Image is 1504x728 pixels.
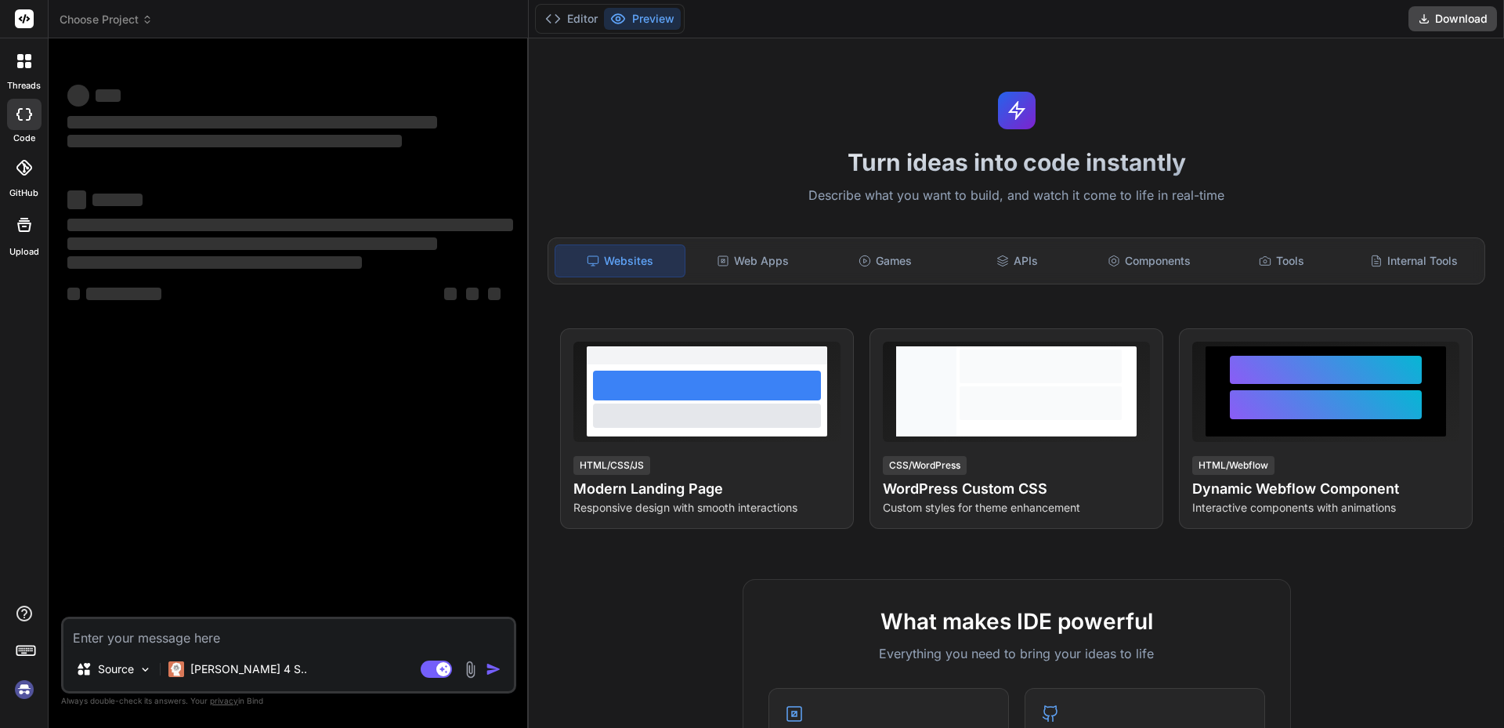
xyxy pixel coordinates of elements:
h4: Dynamic Webflow Component [1192,478,1459,500]
p: Responsive design with smooth interactions [573,500,841,516]
p: Source [98,661,134,677]
span: ‌ [67,288,80,300]
button: Download [1408,6,1497,31]
span: ‌ [96,89,121,102]
span: ‌ [67,116,437,129]
label: threads [7,79,41,92]
span: ‌ [67,190,86,209]
div: Internal Tools [1349,244,1478,277]
div: CSS/WordPress [883,456,967,475]
label: GitHub [9,187,38,200]
img: Claude 4 Sonnet [168,661,184,677]
label: code [13,132,35,145]
div: Web Apps [689,244,818,277]
span: ‌ [444,288,457,300]
span: ‌ [92,194,143,206]
p: Everything you need to bring your ideas to life [768,644,1265,663]
span: ‌ [466,288,479,300]
div: Tools [1217,244,1347,277]
div: Components [1085,244,1214,277]
div: Games [821,244,950,277]
h4: Modern Landing Page [573,478,841,500]
span: ‌ [67,256,362,269]
span: ‌ [488,288,501,300]
p: Always double-check its answers. Your in Bind [61,694,516,708]
img: attachment [461,661,479,679]
label: Upload [9,245,39,259]
button: Editor [539,8,604,30]
span: ‌ [67,135,402,147]
div: HTML/Webflow [1192,456,1274,475]
p: Interactive components with animations [1192,500,1459,516]
h4: WordPress Custom CSS [883,478,1150,500]
p: Describe what you want to build, and watch it come to life in real-time [538,186,1495,206]
img: Pick Models [139,663,152,676]
div: HTML/CSS/JS [573,456,650,475]
div: Websites [555,244,685,277]
h2: What makes IDE powerful [768,605,1265,638]
span: ‌ [67,219,513,231]
div: APIs [953,244,1082,277]
span: privacy [210,696,238,705]
img: icon [486,661,501,677]
span: ‌ [67,85,89,107]
img: signin [11,676,38,703]
h1: Turn ideas into code instantly [538,148,1495,176]
p: [PERSON_NAME] 4 S.. [190,661,307,677]
button: Preview [604,8,681,30]
span: Choose Project [60,12,153,27]
p: Custom styles for theme enhancement [883,500,1150,516]
span: ‌ [86,288,161,300]
span: ‌ [67,237,437,250]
